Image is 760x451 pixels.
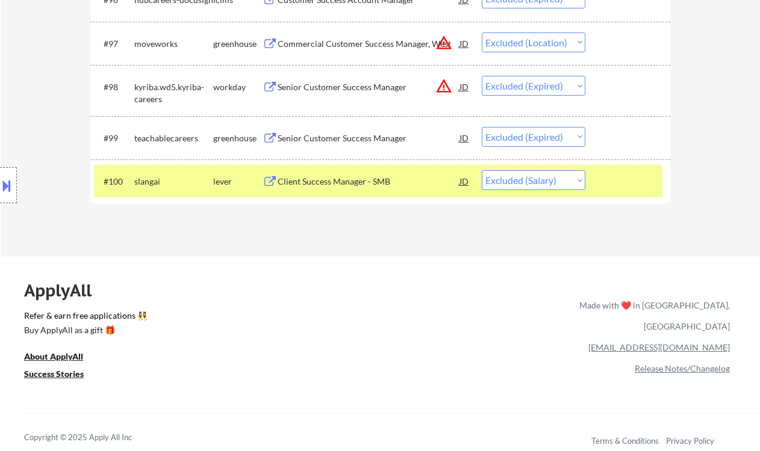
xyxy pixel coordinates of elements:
a: About ApplyAll [24,351,100,366]
div: JD [458,76,470,97]
a: Release Notes/Changelog [635,363,730,373]
div: Senior Customer Success Manager [278,81,459,93]
div: Made with ❤️ in [GEOGRAPHIC_DATA], [GEOGRAPHIC_DATA] [575,295,730,337]
div: Senior Customer Success Manager [278,132,459,144]
div: workday [213,81,263,93]
div: Client Success Manager - SMB [278,176,459,188]
div: greenhouse [213,38,263,50]
div: JD [458,170,470,192]
u: About ApplyAll [24,351,83,361]
a: Refer & earn free applications 👯‍♀️ [24,311,328,324]
div: Buy ApplyAll as a gift 🎁 [24,326,145,334]
u: Success Stories [24,369,84,379]
button: warning_amber [435,34,452,51]
button: warning_amber [435,78,452,94]
a: Privacy Policy [666,436,714,446]
a: Success Stories [24,368,100,383]
div: moveworks [134,38,213,50]
a: Terms & Conditions [591,436,659,446]
div: #97 [104,38,125,50]
div: JD [458,127,470,149]
a: Buy ApplyAll as a gift 🎁 [24,324,145,339]
a: [EMAIL_ADDRESS][DOMAIN_NAME] [588,342,730,352]
div: lever [213,176,263,188]
div: greenhouse [213,132,263,144]
div: ApplyAll [24,280,105,301]
div: Copyright © 2025 Apply All Inc [24,432,163,444]
div: Commercial Customer Success Manager, West [278,38,459,50]
div: JD [458,32,470,54]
